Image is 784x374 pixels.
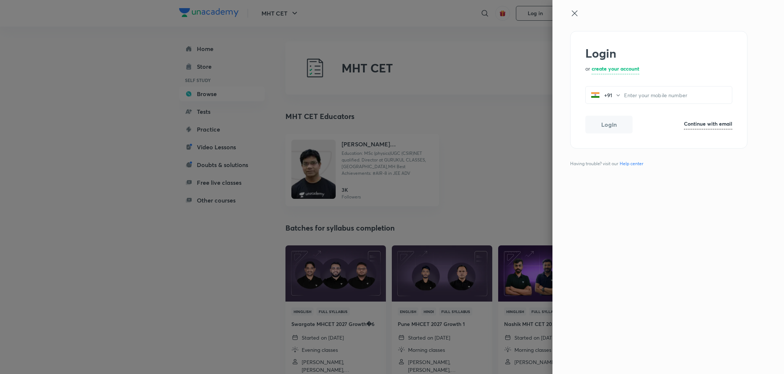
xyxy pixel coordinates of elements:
input: Enter your mobile number [624,88,732,103]
a: create your account [592,65,639,74]
p: +91 [600,91,615,99]
img: India [591,91,600,99]
h6: Continue with email [684,120,732,127]
h6: create your account [592,65,639,72]
button: Login [585,116,633,133]
p: or [585,65,590,74]
span: Having trouble? visit our [570,160,646,167]
a: Continue with email [684,120,732,129]
a: Help center [618,160,645,167]
h2: Login [585,46,732,60]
